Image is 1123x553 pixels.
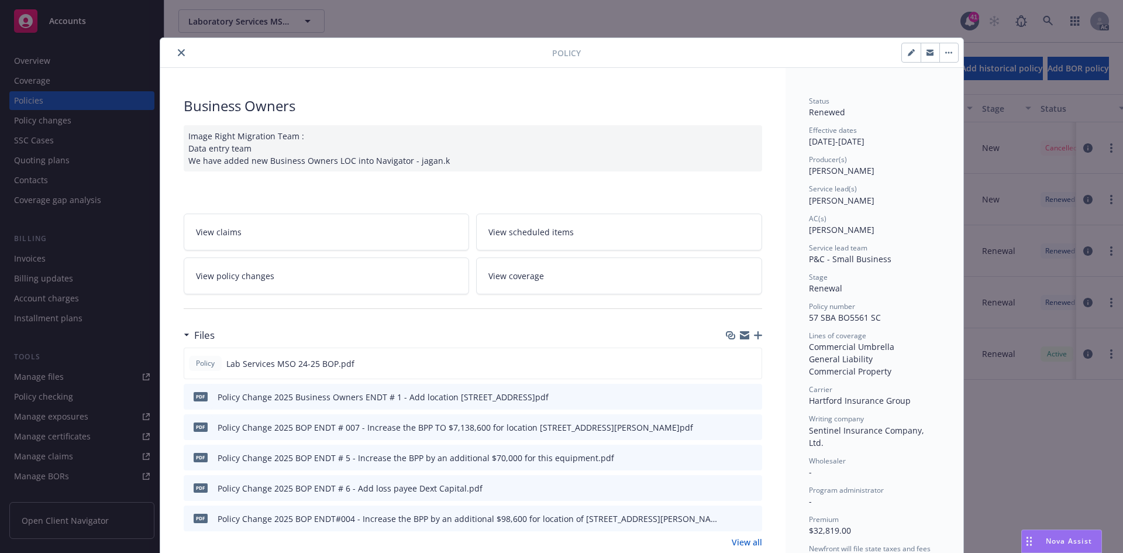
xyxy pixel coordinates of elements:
[218,421,693,434] div: Policy Change 2025 BOP ENDT # 007 - Increase the BPP TO $7,138,600 for location [STREET_ADDRESS][...
[809,243,867,253] span: Service lead team
[809,165,874,176] span: [PERSON_NAME]
[728,358,737,370] button: download file
[809,107,845,118] span: Renewed
[747,421,757,434] button: preview file
[809,341,940,353] div: Commercial Umbrella
[809,184,857,194] span: Service lead(s)
[184,96,762,116] div: Business Owners
[218,482,483,494] div: Policy Change 2025 BOP ENDT # 6 - Add loss payee Dext Capital.pdf
[226,358,354,370] span: Lab Services MSO 24-25 BOP.pdf
[728,513,738,525] button: download file
[194,328,215,343] h3: Files
[746,358,757,370] button: preview file
[732,536,762,548] a: View all
[809,154,847,164] span: Producer(s)
[1022,530,1036,552] div: Drag to move
[747,513,757,525] button: preview file
[728,482,738,494] button: download file
[747,452,757,464] button: preview file
[809,272,828,282] span: Stage
[194,358,217,369] span: Policy
[809,224,874,235] span: [PERSON_NAME]
[184,257,470,294] a: View policy changes
[488,270,544,282] span: View coverage
[194,423,208,431] span: pdf
[184,214,470,250] a: View claims
[809,125,857,135] span: Effective dates
[809,253,891,265] span: P&C - Small Business
[809,312,881,323] span: 57 SBA BO5561 SC
[809,514,839,524] span: Premium
[194,453,208,462] span: pdf
[809,331,866,341] span: Lines of coverage
[809,283,842,294] span: Renewal
[809,466,812,478] span: -
[728,391,738,403] button: download file
[218,391,549,403] div: Policy Change 2025 Business Owners ENDT # 1 - Add location [STREET_ADDRESS]pdf
[809,456,846,466] span: Wholesaler
[194,514,208,523] span: pdf
[747,391,757,403] button: preview file
[728,421,738,434] button: download file
[488,226,574,238] span: View scheduled items
[809,195,874,206] span: [PERSON_NAME]
[809,125,940,147] div: [DATE] - [DATE]
[196,270,274,282] span: View policy changes
[174,46,188,60] button: close
[476,257,762,294] a: View coverage
[809,214,826,224] span: AC(s)
[552,47,581,59] span: Policy
[184,125,762,171] div: Image Right Migration Team : Data entry team We have added new Business Owners LOC into Navigator...
[809,301,855,311] span: Policy number
[809,96,829,106] span: Status
[809,384,832,394] span: Carrier
[1021,530,1102,553] button: Nova Assist
[194,483,208,492] span: pdf
[1046,536,1092,546] span: Nova Assist
[728,452,738,464] button: download file
[218,452,614,464] div: Policy Change 2025 BOP ENDT # 5 - Increase the BPP by an additional $70,000 for this equipment.pdf
[809,414,864,424] span: Writing company
[747,482,757,494] button: preview file
[809,525,851,536] span: $32,819.00
[809,496,812,507] span: -
[184,328,215,343] div: Files
[809,425,926,448] span: Sentinel Insurance Company, Ltd.
[809,365,940,377] div: Commercial Property
[809,353,940,365] div: General Liability
[194,392,208,401] span: pdf
[218,513,724,525] div: Policy Change 2025 BOP ENDT#004 - Increase the BPP by an additional $98,600 for location of [STRE...
[476,214,762,250] a: View scheduled items
[809,395,911,406] span: Hartford Insurance Group
[196,226,242,238] span: View claims
[809,485,884,495] span: Program administrator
